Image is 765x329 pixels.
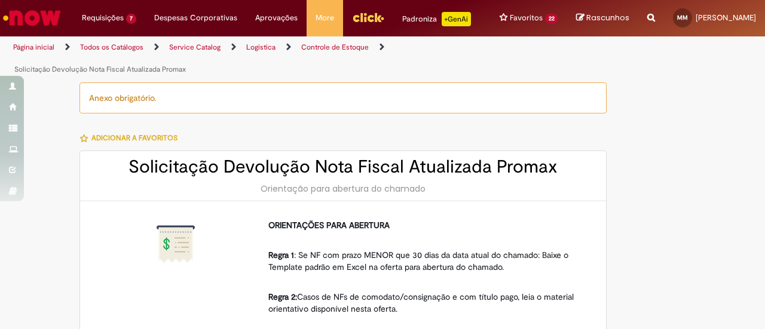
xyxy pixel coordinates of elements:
p: +GenAi [442,12,471,26]
a: Solicitação Devolução Nota Fiscal Atualizada Promax [14,64,186,74]
span: Requisições [82,12,124,24]
a: Service Catalog [169,42,221,52]
a: Controle de Estoque [301,42,369,52]
span: More [316,12,334,24]
span: 22 [545,14,558,24]
span: Despesas Corporativas [154,12,237,24]
span: 7 [126,14,136,24]
div: Padroniza [402,12,471,26]
p: : Se NF com prazo MENOR que 30 dias da data atual do chamado: Baixe o Template padrão em Excel na... [268,237,585,273]
div: Orientação para abertura do chamado [92,183,594,195]
img: click_logo_yellow_360x200.png [352,8,384,26]
img: ServiceNow [1,6,63,30]
a: Página inicial [13,42,54,52]
img: Solicitação Devolução Nota Fiscal Atualizada Promax [157,225,195,263]
span: Aprovações [255,12,298,24]
a: Todos os Catálogos [80,42,143,52]
div: Anexo obrigatório. [79,82,607,113]
a: Rascunhos [576,13,629,24]
strong: Regra 2: [268,291,297,302]
strong: Regra 1 [268,250,294,260]
span: Favoritos [510,12,543,24]
strong: ORIENTAÇÕES PARA ABERTURA [268,220,390,230]
p: Casos de NFs de comodato/consignação e com título pago, leia o material orientativo disponível ne... [268,279,585,315]
ul: Trilhas de página [9,36,501,81]
button: Adicionar a Favoritos [79,125,184,150]
span: Adicionar a Favoritos [91,133,178,143]
span: [PERSON_NAME] [696,13,756,23]
span: MM [677,14,688,21]
h2: Solicitação Devolução Nota Fiscal Atualizada Promax [92,157,594,177]
a: Logistica [246,42,276,52]
span: Rascunhos [586,12,629,23]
